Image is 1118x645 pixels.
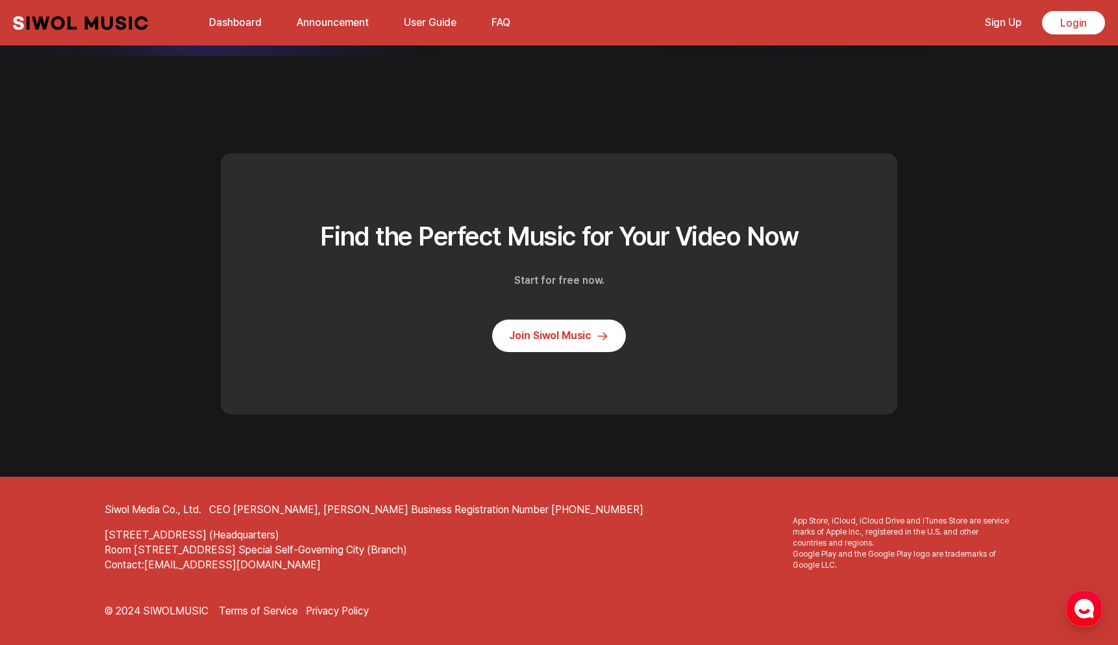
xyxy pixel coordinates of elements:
[318,216,800,257] h2: Find the Perfect Music for Your Video Now
[396,8,464,36] a: User Guide
[192,431,224,442] span: Settings
[86,412,168,444] a: Messages
[105,503,411,518] div: CEO [PERSON_NAME], [PERSON_NAME]
[484,7,518,38] button: FAQ
[105,558,1013,573] p: Contact: [EMAIL_ADDRESS][DOMAIN_NAME]
[4,412,86,444] a: Home
[105,543,1013,558] address: Room [STREET_ADDRESS] Special Self-Governing City (Branch)
[977,8,1029,36] a: Sign Up
[105,503,201,518] h2: Siwol Media Co., Ltd.
[219,604,298,619] a: Terms of Service
[105,528,1013,543] address: [STREET_ADDRESS] (Headquarters)
[108,432,146,442] span: Messages
[318,273,800,288] p: Start for free now.
[168,412,249,444] a: Settings
[289,8,377,36] a: Announcement
[411,503,643,518] p: Business Registration Number [PHONE_NUMBER]
[306,604,369,619] a: Privacy Policy
[201,8,269,36] a: Dashboard
[105,604,208,619] p: © 2024 SIWOLMUSIC
[1042,11,1105,34] a: Login
[33,431,56,442] span: Home
[793,516,1013,571] span: App Store, iCloud, iCloud Drive and iTunes Store are service marks of Apple Inc., registered in t...
[492,320,626,352] a: Join Siwol Music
